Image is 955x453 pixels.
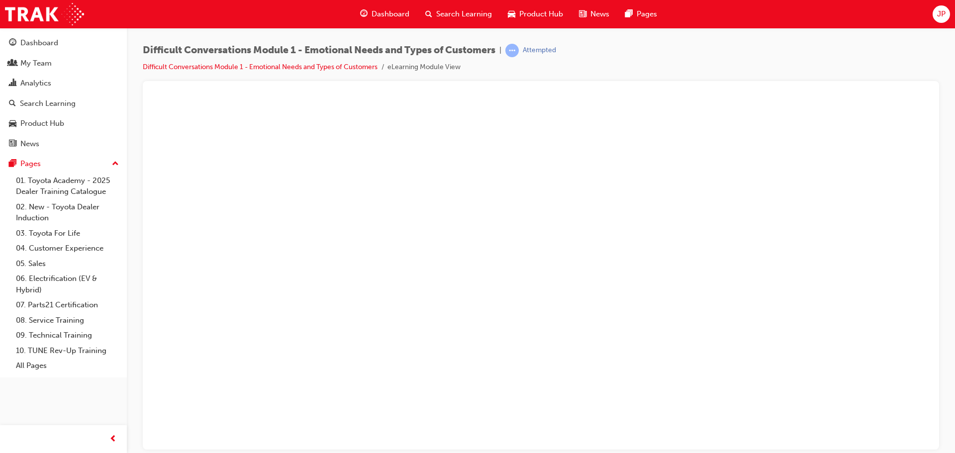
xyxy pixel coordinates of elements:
span: people-icon [9,59,16,68]
span: up-icon [112,158,119,171]
li: eLearning Module View [387,62,461,73]
span: Difficult Conversations Module 1 - Emotional Needs and Types of Customers [143,45,495,56]
span: guage-icon [360,8,368,20]
a: News [4,135,123,153]
div: Analytics [20,78,51,89]
span: Product Hub [519,8,563,20]
a: Difficult Conversations Module 1 - Emotional Needs and Types of Customers [143,63,378,71]
a: 07. Parts21 Certification [12,297,123,313]
a: 09. Technical Training [12,328,123,343]
span: JP [937,8,946,20]
a: guage-iconDashboard [352,4,417,24]
a: 05. Sales [12,256,123,272]
a: All Pages [12,358,123,373]
a: Dashboard [4,34,123,52]
span: guage-icon [9,39,16,48]
a: 02. New - Toyota Dealer Induction [12,199,123,226]
a: 04. Customer Experience [12,241,123,256]
span: search-icon [9,99,16,108]
a: pages-iconPages [617,4,665,24]
span: Search Learning [436,8,492,20]
div: Search Learning [20,98,76,109]
span: | [499,45,501,56]
a: Product Hub [4,114,123,133]
a: Search Learning [4,94,123,113]
a: search-iconSearch Learning [417,4,500,24]
span: Dashboard [372,8,409,20]
span: News [590,8,609,20]
a: 03. Toyota For Life [12,226,123,241]
span: news-icon [9,140,16,149]
span: news-icon [579,8,586,20]
span: learningRecordVerb_ATTEMPT-icon [505,44,519,57]
span: prev-icon [109,433,117,446]
div: Pages [20,158,41,170]
div: Attempted [523,46,556,55]
div: News [20,138,39,150]
span: chart-icon [9,79,16,88]
a: news-iconNews [571,4,617,24]
span: Pages [637,8,657,20]
div: Dashboard [20,37,58,49]
span: car-icon [508,8,515,20]
button: Pages [4,155,123,173]
a: 10. TUNE Rev-Up Training [12,343,123,359]
div: Product Hub [20,118,64,129]
span: pages-icon [625,8,633,20]
a: My Team [4,54,123,73]
a: car-iconProduct Hub [500,4,571,24]
a: Analytics [4,74,123,92]
a: 01. Toyota Academy - 2025 Dealer Training Catalogue [12,173,123,199]
div: My Team [20,58,52,69]
a: 06. Electrification (EV & Hybrid) [12,271,123,297]
span: car-icon [9,119,16,128]
button: DashboardMy TeamAnalyticsSearch LearningProduct HubNews [4,32,123,155]
span: search-icon [425,8,432,20]
img: Trak [5,3,84,25]
span: pages-icon [9,160,16,169]
button: JP [933,5,950,23]
a: 08. Service Training [12,313,123,328]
